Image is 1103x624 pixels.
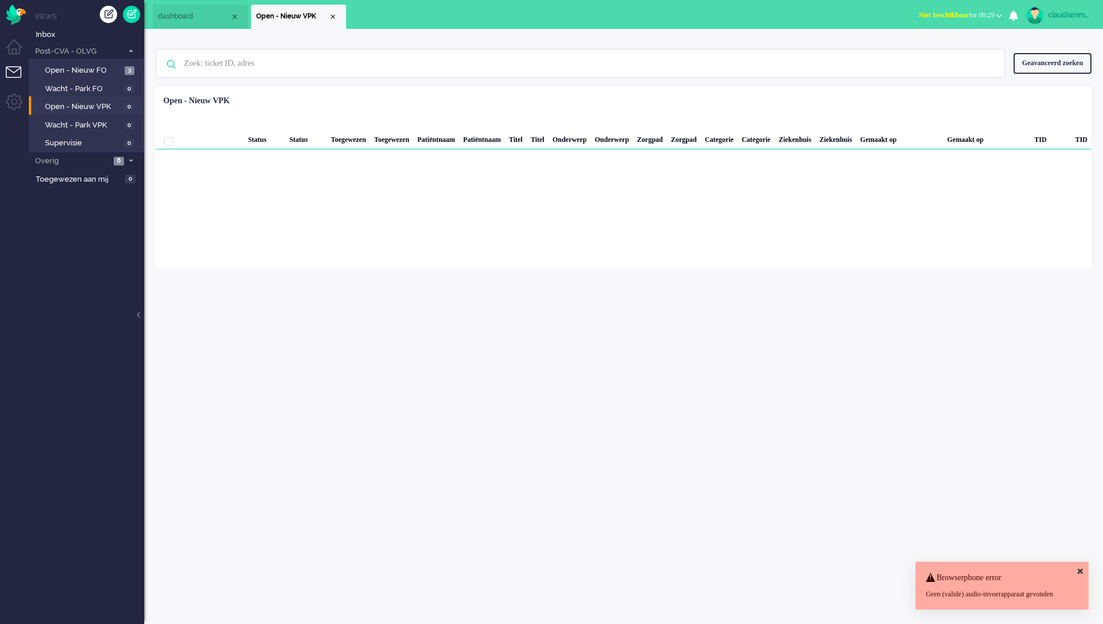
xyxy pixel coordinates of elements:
a: Open - Nieuw VPK 0 [33,100,143,112]
span: Supervisie [45,138,121,149]
div: Onderwerp [591,126,633,149]
img: ic-search-icon.svg [156,50,186,80]
span: Wacht - Park VPK [45,120,121,131]
span: 0 [124,139,134,148]
div: Titel [505,126,527,149]
span: Wacht - Park FO [45,84,121,95]
span: Open - Nieuw FO [45,65,122,76]
li: Dashboard [153,5,248,29]
a: Wacht - Park FO 0 [33,82,143,95]
span: Overig [33,156,110,167]
img: avatar [1026,7,1044,24]
div: Patiëntnaam [459,126,505,149]
div: Geen (valide) audio-invoerapparaat gevonden [926,589,1078,599]
a: Open - Nieuw FO 3 [33,63,143,76]
span: Open - Nieuw VPK [256,12,328,21]
li: Admin menu [6,93,32,119]
div: Status [286,126,327,149]
div: Zorgpad [667,126,701,149]
li: Views [35,12,144,21]
li: Dashboard menu [6,39,32,65]
span: Post-CVA - OLVG [33,46,123,57]
span: 0 [124,103,134,111]
div: Close tab [328,12,337,21]
div: Toegewezen [370,126,413,149]
a: claudiammsc [1024,7,1091,24]
a: Supervisie 0 [33,136,143,149]
div: Titel [527,126,549,149]
div: Gemaakt op [943,126,1030,149]
div: Onderwerp [549,126,591,149]
div: Toegewezen [327,126,370,149]
span: 6 [114,157,124,166]
span: for 00:29 [919,11,995,19]
div: Zorgpad [633,126,667,149]
a: Wacht - Park VPK 0 [33,118,143,131]
span: dashboard [158,12,230,21]
div: Gemaakt op [856,126,943,149]
a: Toegewezen aan mij 0 [33,172,144,185]
button: Niet beschikbaarfor 00:29 [912,7,1009,24]
div: Categorie [738,126,775,149]
div: Close tab [230,12,239,21]
span: 0 [124,121,134,130]
span: Niet beschikbaar [919,11,969,19]
div: Creëer ticket [100,6,117,23]
span: Open - Nieuw VPK [45,102,121,112]
span: Toegewezen aan mij [36,174,122,185]
div: TID [1071,126,1091,149]
a: Omnidesk [6,7,26,16]
span: 0 [124,85,134,93]
span: 3 [125,66,134,75]
a: Quick Ticket [123,6,140,23]
a: Inbox [33,28,144,40]
div: Patiëntnaam [413,126,459,149]
li: View [251,5,346,29]
div: claudiammsc [1048,9,1091,21]
img: flow_omnibird.svg [6,5,26,25]
div: Geavanceerd zoeken [1014,53,1091,73]
span: 0 [125,175,136,183]
div: Status [244,126,286,149]
div: Ziekenhuis [775,126,816,149]
div: TID [1030,126,1071,149]
div: Open - Nieuw VPK [163,95,230,107]
span: Inbox [36,29,144,40]
h4: Browserphone error [926,573,1078,582]
div: Ziekenhuis [815,126,856,149]
li: Niet beschikbaarfor 00:29 [912,3,1009,29]
input: Zoek: ticket ID, adres [175,50,989,77]
div: Categorie [701,126,738,149]
li: Tickets menu [6,66,32,92]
